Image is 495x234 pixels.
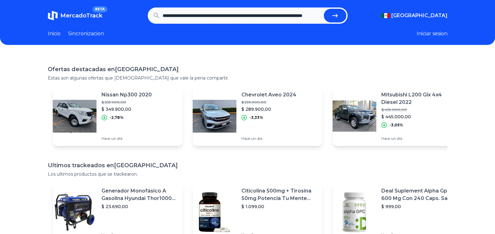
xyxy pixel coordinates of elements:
p: $ 359.900,00 [101,100,152,105]
p: Generador Monofásico A Gasolina Hyundai Thor10000 P 11.5 Kw [101,187,178,202]
p: -2,78% [110,115,124,120]
p: Hace un día [241,136,296,141]
img: Featured image [193,94,236,138]
p: Nissan Np300 2020 [101,91,152,99]
img: Featured image [333,190,376,234]
p: $ 445.000,00 [381,114,458,120]
p: $ 299.900,00 [241,100,296,105]
img: Mexico [381,13,390,18]
h1: Ofertas destacadas en [GEOGRAPHIC_DATA] [48,65,448,74]
img: Featured image [333,94,376,138]
p: $ 1.099,00 [241,203,318,210]
a: Featured imageChevrolet Aveo 2024$ 299.900,00$ 289.900,00-3,33%Hace un día [193,86,323,146]
a: Inicio [48,30,61,37]
img: Featured image [53,94,97,138]
h1: Ultimos trackeados en [GEOGRAPHIC_DATA] [48,161,448,170]
a: MercadoTrackBETA [48,11,102,21]
img: Featured image [193,190,236,234]
p: -3,33% [250,115,263,120]
p: Mitsubishi L200 Glx 4x4 Diesel 2022 [381,91,458,106]
p: Hace un día [101,136,152,141]
p: -3,05% [389,123,403,128]
a: Featured imageNissan Np300 2020$ 359.900,00$ 349.900,00-2,78%Hace un día [53,86,183,146]
img: MercadoTrack [48,11,58,21]
p: Chevrolet Aveo 2024 [241,91,296,99]
p: Los ultimos productos que se trackearon. [48,171,448,177]
p: Deal Suplement Alpha Gpc 600 Mg Con 240 Caps. Salud Cerebral Sabor S/n [381,187,458,202]
img: Featured image [53,190,97,234]
p: $ 289.900,00 [241,106,296,112]
button: Iniciar sesion [417,30,448,37]
p: $ 349.900,00 [101,106,152,112]
span: BETA [92,6,107,12]
p: $ 23.690,00 [101,203,178,210]
p: Citicolina 500mg + Tirosina 50mg Potencia Tu Mente (120caps) Sabor Sin Sabor [241,187,318,202]
p: Estas son algunas ofertas que [DEMOGRAPHIC_DATA] que vale la pena compartir. [48,75,448,81]
a: Featured imageMitsubishi L200 Glx 4x4 Diesel 2022$ 459.000,00$ 445.000,00-3,05%Hace un día [333,86,463,146]
span: MercadoTrack [60,12,102,19]
a: Sincronizacion [68,30,104,37]
p: Hace un día [381,136,458,141]
p: $ 999,00 [381,203,458,210]
p: $ 459.000,00 [381,107,458,112]
button: [GEOGRAPHIC_DATA] [381,12,448,19]
span: [GEOGRAPHIC_DATA] [391,12,448,19]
